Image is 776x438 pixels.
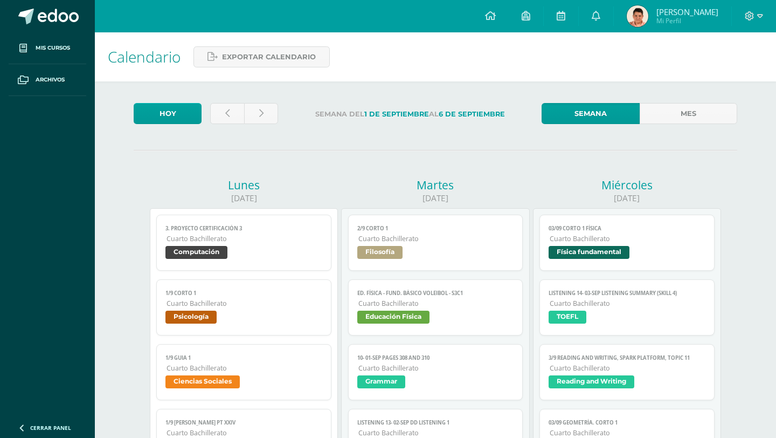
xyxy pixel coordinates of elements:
span: Mis cursos [36,44,70,52]
a: LISTENING 14- 03-sep Listening summary (Skill 4)Cuarto BachilleratoTOEFL [539,279,715,336]
span: 1/9 Corto 1 [165,290,322,297]
span: Cuarto Bachillerato [550,364,705,373]
a: Semana [542,103,639,124]
span: 2/9 Corto 1 [357,225,514,232]
span: Mi Perfil [656,16,718,25]
span: 03/09 Corto 1 Física [549,225,705,232]
a: Hoy [134,103,202,124]
span: Educación Física [357,311,429,324]
span: Ed. Física - Fund. Básico Voleibol - S3C1 [357,290,514,297]
strong: 1 de Septiembre [364,110,429,118]
span: Calendario [108,46,181,67]
span: Psicología [165,311,217,324]
span: Física fundamental [549,246,629,259]
div: Lunes [150,177,338,193]
div: Miércoles [533,177,721,193]
a: 10- 01-sep Pages 308 and 310Cuarto BachilleratoGrammar [348,344,523,400]
a: 1/9 Guia 1Cuarto BachilleratoCiencias Sociales [156,344,331,400]
span: Cuarto Bachillerato [167,364,322,373]
span: Cuarto Bachillerato [167,428,322,437]
a: 3/9 Reading and Writing, Spark Platform, Topic 11Cuarto BachilleratoReading and Writing [539,344,715,400]
span: Cuarto Bachillerato [550,234,705,243]
a: 3. Proyecto Certificación 3Cuarto BachilleratoComputación [156,215,331,271]
span: Cuarto Bachillerato [550,428,705,437]
span: [PERSON_NAME] [656,6,718,17]
a: Exportar calendario [193,46,330,67]
span: Reading and Writing [549,375,634,388]
a: Mis cursos [9,32,86,64]
img: c7f6891603fb5af6efb770ab50e2a5d8.png [627,5,648,27]
span: 10- 01-sep Pages 308 and 310 [357,354,514,361]
span: Cuarto Bachillerato [358,364,514,373]
div: [DATE] [150,193,338,204]
span: Cuarto Bachillerato [358,428,514,437]
span: Cerrar panel [30,424,71,432]
span: Filosofía [357,246,403,259]
span: 03/09 GEOMETRÍA. Corto 1 [549,419,705,426]
a: Archivos [9,64,86,96]
div: [DATE] [533,193,721,204]
span: Grammar [357,375,405,388]
span: LISTENING 13- 02-sep DD Listening 1 [357,419,514,426]
a: 2/9 Corto 1Cuarto BachilleratoFilosofía [348,215,523,271]
span: 1/9 [PERSON_NAME] pt XXIV [165,419,322,426]
span: LISTENING 14- 03-sep Listening summary (Skill 4) [549,290,705,297]
span: 1/9 Guia 1 [165,354,322,361]
span: Computación [165,246,227,259]
span: TOEFL [549,311,586,324]
a: Mes [640,103,737,124]
span: Cuarto Bachillerato [167,234,322,243]
span: Ciencias Sociales [165,375,240,388]
span: Cuarto Bachillerato [167,299,322,308]
div: Martes [341,177,529,193]
div: [DATE] [341,193,529,204]
span: Cuarto Bachillerato [358,299,514,308]
span: Archivos [36,76,65,84]
span: Cuarto Bachillerato [550,299,705,308]
strong: 6 de Septiembre [439,110,505,118]
a: 1/9 Corto 1Cuarto BachilleratoPsicología [156,279,331,336]
label: Semana del al [287,103,533,125]
span: Exportar calendario [222,47,316,67]
span: 3. Proyecto Certificación 3 [165,225,322,232]
span: 3/9 Reading and Writing, Spark Platform, Topic 11 [549,354,705,361]
span: Cuarto Bachillerato [358,234,514,243]
a: 03/09 Corto 1 FísicaCuarto BachilleratoFísica fundamental [539,215,715,271]
a: Ed. Física - Fund. Básico Voleibol - S3C1Cuarto BachilleratoEducación Física [348,279,523,336]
